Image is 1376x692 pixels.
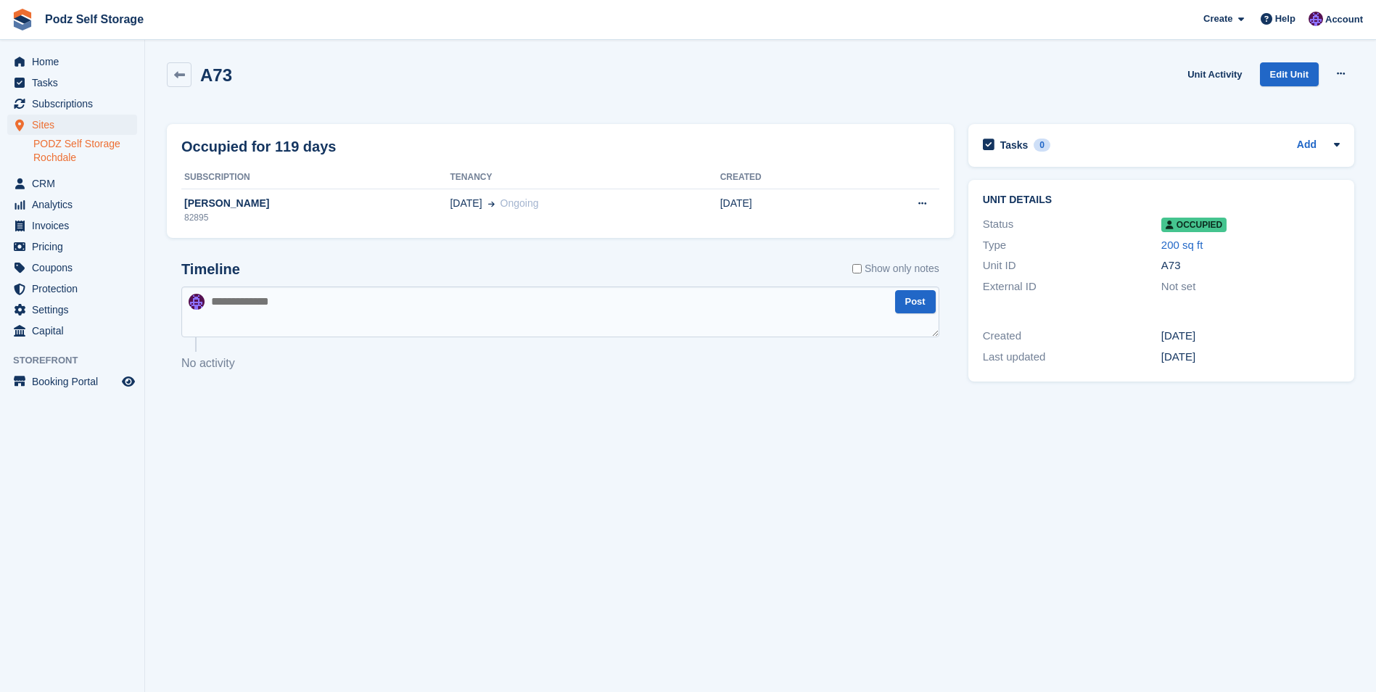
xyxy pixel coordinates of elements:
span: Occupied [1161,218,1227,232]
input: Show only notes [852,261,862,276]
span: Ongoing [500,197,539,209]
a: Unit Activity [1182,62,1248,86]
span: Account [1325,12,1363,27]
h2: Timeline [181,261,240,278]
div: 0 [1034,139,1050,152]
span: Sites [32,115,119,135]
span: Home [32,52,119,72]
span: Help [1275,12,1295,26]
td: [DATE] [720,189,846,232]
a: menu [7,371,137,392]
a: menu [7,194,137,215]
a: PODZ Self Storage Rochdale [33,137,137,165]
div: Created [983,328,1161,345]
span: Booking Portal [32,371,119,392]
span: CRM [32,173,119,194]
span: Create [1203,12,1232,26]
img: stora-icon-8386f47178a22dfd0bd8f6a31ec36ba5ce8667c1dd55bd0f319d3a0aa187defe.svg [12,9,33,30]
th: Tenancy [450,166,720,189]
div: External ID [983,279,1161,295]
a: menu [7,52,137,72]
div: 82895 [181,211,450,224]
th: Created [720,166,846,189]
a: 200 sq ft [1161,239,1203,251]
a: menu [7,258,137,278]
div: Unit ID [983,258,1161,274]
h2: Tasks [1000,139,1029,152]
h2: Unit details [983,194,1340,206]
a: menu [7,236,137,257]
span: Coupons [32,258,119,278]
div: Type [983,237,1161,254]
a: menu [7,73,137,93]
a: Preview store [120,373,137,390]
img: Jawed Chowdhary [189,294,205,310]
a: Add [1297,137,1317,154]
div: Last updated [983,349,1161,366]
div: A73 [1161,258,1340,274]
a: menu [7,115,137,135]
span: Storefront [13,353,144,368]
span: Pricing [32,236,119,257]
div: [DATE] [1161,328,1340,345]
a: menu [7,94,137,114]
img: Jawed Chowdhary [1309,12,1323,26]
span: Protection [32,279,119,299]
div: [DATE] [1161,349,1340,366]
a: Edit Unit [1260,62,1319,86]
div: Not set [1161,279,1340,295]
th: Subscription [181,166,450,189]
span: Settings [32,300,119,320]
a: menu [7,173,137,194]
a: menu [7,321,137,341]
div: Status [983,216,1161,233]
span: [DATE] [450,196,482,211]
label: Show only notes [852,261,939,276]
a: menu [7,215,137,236]
span: Invoices [32,215,119,236]
span: Capital [32,321,119,341]
p: No activity [181,355,939,372]
span: Tasks [32,73,119,93]
div: [PERSON_NAME] [181,196,450,211]
span: Analytics [32,194,119,215]
h2: Occupied for 119 days [181,136,336,157]
button: Post [895,290,936,314]
a: menu [7,279,137,299]
h2: A73 [200,65,232,85]
a: menu [7,300,137,320]
span: Subscriptions [32,94,119,114]
a: Podz Self Storage [39,7,149,31]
